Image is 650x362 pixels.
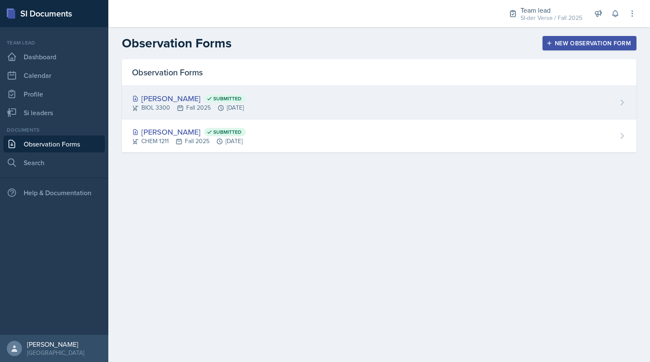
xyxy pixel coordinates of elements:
[3,154,105,171] a: Search
[132,93,246,104] div: [PERSON_NAME]
[132,103,246,112] div: BIOL 3300 Fall 2025 [DATE]
[3,48,105,65] a: Dashboard
[548,40,631,47] div: New Observation Form
[27,348,84,357] div: [GEOGRAPHIC_DATA]
[3,86,105,102] a: Profile
[122,36,231,51] h2: Observation Forms
[213,129,242,135] span: Submitted
[3,104,105,121] a: Si leaders
[3,126,105,134] div: Documents
[122,59,636,86] div: Observation Forms
[122,86,636,119] a: [PERSON_NAME] Submitted BIOL 3300Fall 2025[DATE]
[521,14,582,22] div: SI-der Verse / Fall 2025
[122,119,636,152] a: [PERSON_NAME] Submitted CHEM 1211Fall 2025[DATE]
[213,95,242,102] span: Submitted
[543,36,636,50] button: New Observation Form
[3,39,105,47] div: Team lead
[27,340,84,348] div: [PERSON_NAME]
[132,137,246,146] div: CHEM 1211 Fall 2025 [DATE]
[3,184,105,201] div: Help & Documentation
[521,5,582,15] div: Team lead
[132,126,246,138] div: [PERSON_NAME]
[3,67,105,84] a: Calendar
[3,135,105,152] a: Observation Forms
